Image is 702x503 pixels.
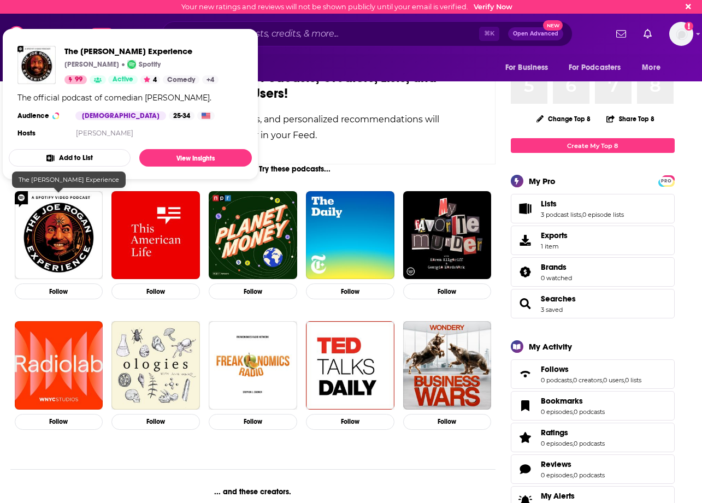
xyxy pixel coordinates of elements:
a: Reviews [515,461,536,477]
button: 4 [140,75,160,84]
button: Open AdvancedNew [508,27,563,40]
p: [PERSON_NAME] [64,60,119,69]
span: Active [113,74,133,85]
button: open menu [562,57,637,78]
a: Lists [515,201,536,216]
span: Exports [541,230,568,240]
a: 0 lists [625,376,641,384]
div: 25-34 [169,111,194,120]
button: Follow [209,283,297,299]
a: 0 episodes [541,440,573,447]
span: , [572,376,573,384]
img: The Daily [306,191,394,280]
span: Searches [541,294,576,304]
span: Bookmarks [541,396,583,406]
img: Freakonomics Radio [209,321,297,410]
a: 3 podcast lists [541,211,581,218]
div: The official podcast of comedian [PERSON_NAME]. [17,93,211,103]
span: New [543,20,563,31]
div: The [PERSON_NAME] Experience [12,171,126,188]
button: Show profile menu [669,22,693,46]
h3: Audience [17,111,67,120]
span: Reviews [511,454,675,484]
a: Active [108,75,138,84]
a: Planet Money [209,191,297,280]
button: Follow [403,414,492,430]
span: My Alerts [541,491,575,501]
span: ⌘ K [479,27,499,41]
a: 0 podcasts [574,471,605,479]
span: Follows [541,364,569,374]
a: This American Life [111,191,200,280]
a: 0 creators [573,376,602,384]
img: The Joe Rogan Experience [17,46,56,84]
a: SpotifySpotify [127,60,161,69]
span: , [581,211,582,218]
span: Follows [511,359,675,389]
a: 0 users [603,376,624,384]
span: Logged in as charlottestone [669,22,693,46]
div: My Pro [529,176,556,186]
button: Follow [209,414,297,430]
a: Show notifications dropdown [639,25,656,43]
span: , [624,376,625,384]
a: 99 [64,75,87,84]
a: Ratings [541,428,605,437]
img: TED Talks Daily [306,321,394,410]
a: +4 [202,75,219,84]
p: Spotify [139,60,161,69]
button: Share Top 8 [606,108,655,129]
div: ... and these creators. [10,487,496,496]
a: Ratings [515,430,536,445]
button: Follow [306,414,394,430]
button: Follow [306,283,394,299]
span: Lists [511,194,675,223]
img: User Profile [669,22,693,46]
a: 0 episode lists [582,211,624,218]
span: , [573,440,574,447]
input: Search podcasts, credits, & more... [192,25,479,43]
a: 0 podcasts [541,376,572,384]
img: My Favorite Murder with Karen Kilgariff and Georgia Hardstark [403,191,492,280]
img: Ologies with Alie Ward [111,321,200,410]
img: Spotify [127,60,136,69]
a: 0 podcasts [574,408,605,416]
button: Follow [15,414,103,430]
svg: Email not verified [685,22,693,31]
button: Change Top 8 [530,112,598,126]
a: Follows [541,364,641,374]
span: , [573,408,574,416]
span: The [PERSON_NAME] Experience [64,46,219,56]
a: Searches [515,296,536,311]
span: Brands [541,262,567,272]
a: Reviews [541,459,605,469]
a: Lists [541,199,624,209]
div: Search podcasts, credits, & more... [162,21,573,46]
button: Add to List [9,149,131,167]
img: The Joe Rogan Experience [15,191,103,280]
span: Ratings [541,428,568,437]
span: Ratings [511,423,675,452]
span: Open Advanced [513,31,558,37]
div: [DEMOGRAPHIC_DATA] [75,111,166,120]
a: Brands [515,264,536,280]
span: 99 [75,74,82,85]
span: Searches [511,289,675,318]
div: Your new ratings and reviews will not be shown publicly until your email is verified. [181,3,512,11]
span: For Podcasters [569,60,621,75]
a: View Insights [139,149,252,167]
span: Brands [511,257,675,287]
a: Create My Top 8 [511,138,675,153]
a: 0 episodes [541,408,573,416]
a: Follows [515,366,536,382]
button: Follow [403,283,492,299]
button: open menu [498,57,562,78]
